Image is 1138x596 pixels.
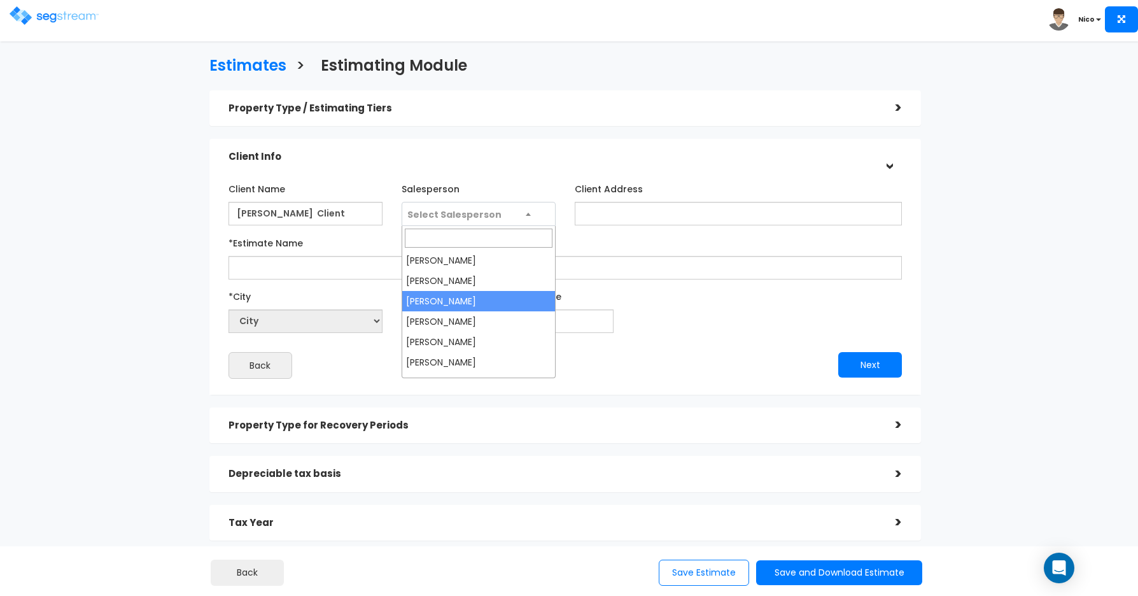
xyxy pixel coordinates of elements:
[200,45,286,83] a: Estimates
[659,560,749,586] button: Save Estimate
[228,352,292,379] button: Back
[402,332,555,352] li: [PERSON_NAME]
[228,469,877,479] h5: Depreciable tax basis
[228,286,251,303] label: *City
[876,415,902,435] div: >
[876,98,902,118] div: >
[756,560,922,585] button: Save and Download Estimate
[311,45,467,83] a: Estimating Module
[876,513,902,532] div: >
[228,178,285,195] label: Client Name
[876,464,902,484] div: >
[402,352,555,372] li: [PERSON_NAME]
[228,152,877,162] h5: Client Info
[407,208,502,221] span: Select Salesperson
[402,271,555,291] li: [PERSON_NAME]
[228,518,877,529] h5: Tax Year
[296,57,305,77] h3: >
[1048,8,1070,31] img: avatar.png
[1044,553,1074,583] div: Open Intercom Messenger
[211,560,284,586] a: Back
[10,6,99,25] img: logo.png
[402,311,555,332] li: [PERSON_NAME]
[838,352,902,378] button: Next
[228,420,877,431] h5: Property Type for Recovery Periods
[228,103,877,114] h5: Property Type / Estimating Tiers
[402,250,555,271] li: [PERSON_NAME]
[402,291,555,311] li: [PERSON_NAME]
[575,178,643,195] label: Client Address
[880,145,899,170] div: >
[321,57,467,77] h3: Estimating Module
[1078,15,1095,24] b: Nico
[228,232,303,250] label: *Estimate Name
[209,57,286,77] h3: Estimates
[402,372,555,393] li: [PERSON_NAME]
[402,178,460,195] label: Salesperson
